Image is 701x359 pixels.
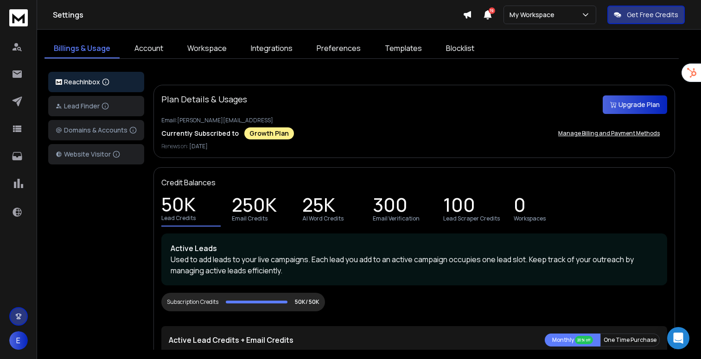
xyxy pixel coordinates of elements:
img: logo [56,79,62,85]
span: [DATE] [189,142,208,150]
p: Lead Credits [161,214,196,222]
p: 100 [443,200,475,213]
p: Used to add leads to your live campaigns. Each lead you add to an active campaign occupies one le... [171,254,658,276]
h1: Settings [53,9,463,20]
p: 300 [373,200,408,213]
p: Credit Balances [161,177,216,188]
img: logo [9,9,28,26]
div: 20% off [575,336,593,344]
p: 50K [161,200,196,213]
div: Growth Plan [244,127,294,139]
p: Manage Billing and Payment Methods [558,130,660,137]
button: E [9,331,28,350]
button: Monthly 20% off [545,334,600,346]
button: Website Visitor [48,144,144,164]
a: Account [125,39,172,58]
p: My Workspace [510,10,558,19]
button: Domains & Accounts [48,120,144,140]
p: Lead Scraper Credits [443,215,500,222]
p: Email: [PERSON_NAME][EMAIL_ADDRESS] [161,117,667,124]
a: Billings & Usage [45,39,120,58]
p: 50K/ 50K [295,298,319,306]
p: Active Leads [171,243,658,254]
button: Get Free Credits [607,6,685,24]
p: AI Word Credits [302,215,344,222]
div: Open Intercom Messenger [667,327,689,349]
button: Manage Billing and Payment Methods [551,124,667,143]
a: Workspace [178,39,236,58]
p: Currently Subscribed to [161,129,239,138]
span: 19 [489,7,495,14]
p: Email Verification [373,215,420,222]
button: One Time Purchase [600,334,660,346]
p: Get Free Credits [627,10,678,19]
button: Upgrade Plan [603,95,667,114]
a: Integrations [242,39,302,58]
button: ReachInbox [48,72,144,92]
p: 250K [232,200,277,213]
p: Renews on: [161,143,667,150]
p: Active Lead Credits + Email Credits [169,334,293,346]
p: 25K [302,200,335,213]
p: Email Credits [232,215,268,222]
p: 0 [514,200,526,213]
a: Blocklist [437,39,484,58]
p: Workspaces [514,215,546,222]
button: Lead Finder [48,96,144,116]
p: Plan Details & Usages [161,93,247,106]
a: Templates [376,39,431,58]
a: Preferences [307,39,370,58]
div: Subscription Credits [167,298,218,306]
